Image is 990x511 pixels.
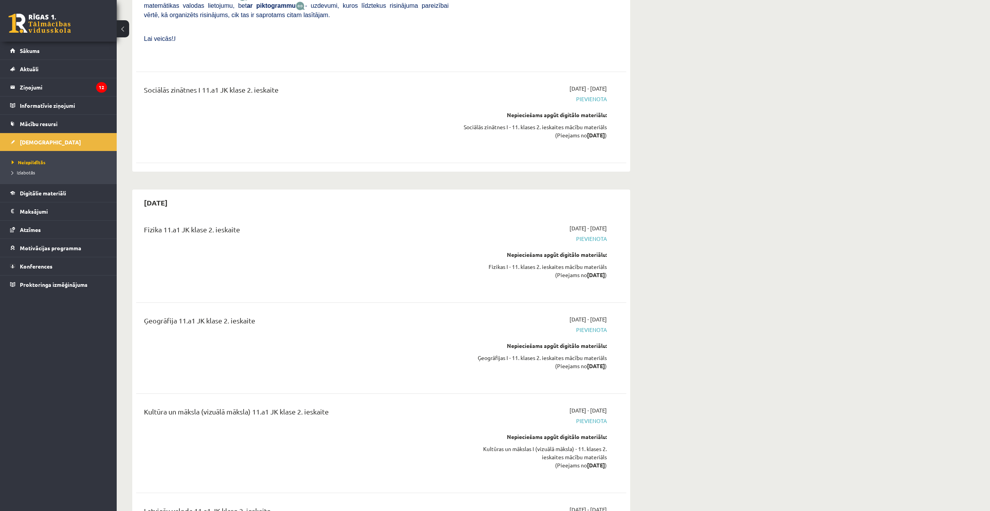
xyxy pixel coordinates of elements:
span: [DATE] - [DATE] [569,315,607,323]
span: Sākums [20,47,40,54]
span: Mācību resursi [20,120,58,127]
strong: [DATE] [587,271,605,278]
legend: Ziņojumi [20,78,107,96]
a: Sākums [10,42,107,60]
strong: [DATE] [587,462,605,469]
span: J [173,35,176,42]
div: Nepieciešams apgūt digitālo materiālu: [460,342,607,350]
span: Motivācijas programma [20,244,81,251]
strong: [DATE] [587,132,605,139]
span: [DATE] - [DATE] [569,406,607,414]
legend: Maksājumi [20,202,107,220]
h2: [DATE] [136,193,175,212]
a: Atzīmes [10,221,107,239]
div: Kultūras un mākslas I (vizuālā māksla) - 11. klases 2. ieskaites mācību materiāls (Pieejams no ) [460,445,607,469]
span: Atzīmes [20,226,41,233]
div: Ģeogrāfija 11.a1 JK klase 2. ieskaite [144,315,449,330]
a: Digitālie materiāli [10,184,107,202]
span: Aktuāli [20,65,39,72]
div: Nepieciešams apgūt digitālo materiālu: [460,251,607,259]
div: Nepieciešams apgūt digitālo materiālu: [460,111,607,119]
span: Neizpildītās [12,159,46,165]
img: wKvN42sLe3LLwAAAABJRU5ErkJggg== [296,2,305,11]
a: Informatīvie ziņojumi [10,97,107,114]
b: ar piktogrammu [247,2,296,9]
a: Neizpildītās [12,159,109,166]
span: Lai veicās! [144,35,173,42]
span: [DATE] - [DATE] [569,224,607,232]
span: Pievienota [460,417,607,425]
a: Izlabotās [12,169,109,176]
span: Pievienota [460,95,607,103]
a: Rīgas 1. Tālmācības vidusskola [9,14,71,33]
span: Pievienota [460,326,607,334]
span: Proktoringa izmēģinājums [20,281,88,288]
div: Kultūra un māksla (vizuālā māksla) 11.a1 JK klase 2. ieskaite [144,406,449,421]
i: 12 [96,82,107,93]
a: Mācību resursi [10,115,107,133]
span: Izlabotās [12,169,35,176]
div: Ģeogrāfijas I - 11. klases 2. ieskaites mācību materiāls (Pieejams no ) [460,354,607,370]
a: Aktuāli [10,60,107,78]
strong: [DATE] [587,362,605,369]
a: [DEMOGRAPHIC_DATA] [10,133,107,151]
span: [DATE] - [DATE] [569,84,607,93]
div: Fizikas I - 11. klases 2. ieskaites mācību materiāls (Pieejams no ) [460,263,607,279]
a: Maksājumi [10,202,107,220]
a: Ziņojumi12 [10,78,107,96]
legend: Informatīvie ziņojumi [20,97,107,114]
div: Sociālās zinātnes I - 11. klases 2. ieskaites mācību materiāls (Pieejams no ) [460,123,607,139]
div: Sociālās zinātnes I 11.a1 JK klase 2. ieskaite [144,84,449,99]
span: [DEMOGRAPHIC_DATA] [20,139,81,146]
a: Konferences [10,257,107,275]
div: Nepieciešams apgūt digitālo materiālu: [460,433,607,441]
span: Digitālie materiāli [20,190,66,197]
span: Konferences [20,263,53,270]
a: Proktoringa izmēģinājums [10,276,107,293]
div: Fizika 11.a1 JK klase 2. ieskaite [144,224,449,239]
span: Pievienota [460,235,607,243]
a: Motivācijas programma [10,239,107,257]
